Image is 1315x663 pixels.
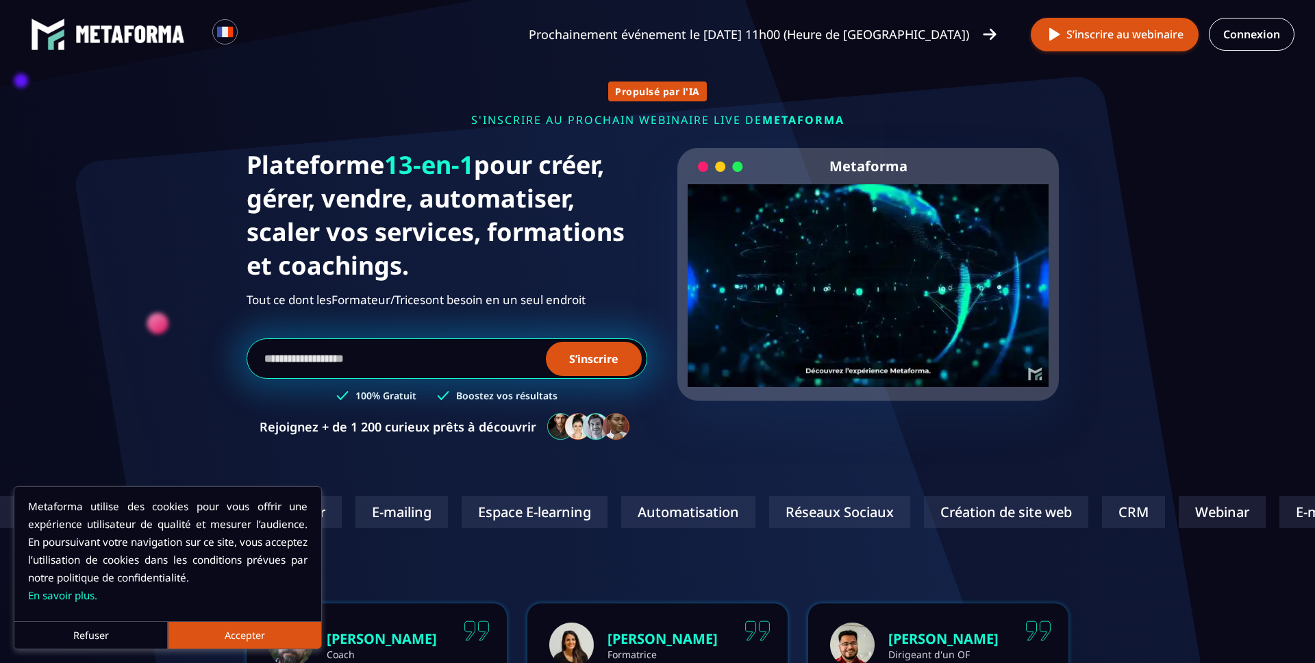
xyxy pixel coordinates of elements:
[247,112,1068,127] p: s'inscrire au prochain webinaire live de
[766,496,907,528] div: Réseaux Sociaux
[888,629,999,648] p: [PERSON_NAME]
[921,496,1086,528] div: Création de site web
[216,23,234,40] img: fr
[744,621,771,641] img: quote
[688,184,1049,364] video: Your browser does not support the video tag.
[238,19,271,49] div: Search for option
[384,148,474,182] span: 13-en-1
[615,85,700,98] p: Propulsé par l'IA
[247,148,647,282] h1: Plateforme pour créer, gérer, vendre, automatiser, scaler vos services, formations et coachings.
[618,496,753,528] div: Automatisation
[459,496,605,528] div: Espace E-learning
[608,629,718,648] p: [PERSON_NAME]
[14,621,168,649] button: Refuser
[327,629,437,648] p: [PERSON_NAME]
[252,496,339,528] div: Webinar
[336,389,349,402] img: checked
[168,621,321,649] button: Accepter
[529,25,969,44] p: Prochainement événement le [DATE] 11h00 (Heure de [GEOGRAPHIC_DATA])
[31,17,65,51] img: logo
[456,389,558,402] h3: Boostez vos résultats
[829,148,907,184] h2: Metaforma
[1176,496,1263,528] div: Webinar
[355,389,416,402] h3: 100% Gratuit
[608,648,718,661] p: Formatrice
[762,112,844,127] span: METAFORMA
[247,289,647,311] h2: Tout ce dont les ont besoin en un seul endroit
[331,289,425,311] span: Formateur/Trices
[249,26,260,42] input: Search for option
[75,25,185,43] img: logo
[888,648,999,661] p: Dirigeant d'un OF
[543,412,635,441] img: community-people
[1099,496,1162,528] div: CRM
[437,389,449,402] img: checked
[1209,18,1294,51] a: Connexion
[260,418,536,435] p: Rejoignez + de 1 200 curieux prêts à découvrir
[28,497,308,604] p: Metaforma utilise des cookies pour vous offrir une expérience utilisateur de qualité et mesurer l...
[28,588,97,602] a: En savoir plus.
[1046,26,1063,43] img: play
[1031,18,1199,51] button: S’inscrire au webinaire
[353,496,445,528] div: E-mailing
[327,648,437,661] p: Coach
[1025,621,1051,641] img: quote
[464,621,490,641] img: quote
[546,342,642,376] button: S’inscrire
[698,160,743,173] img: loading
[983,27,997,42] img: arrow-right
